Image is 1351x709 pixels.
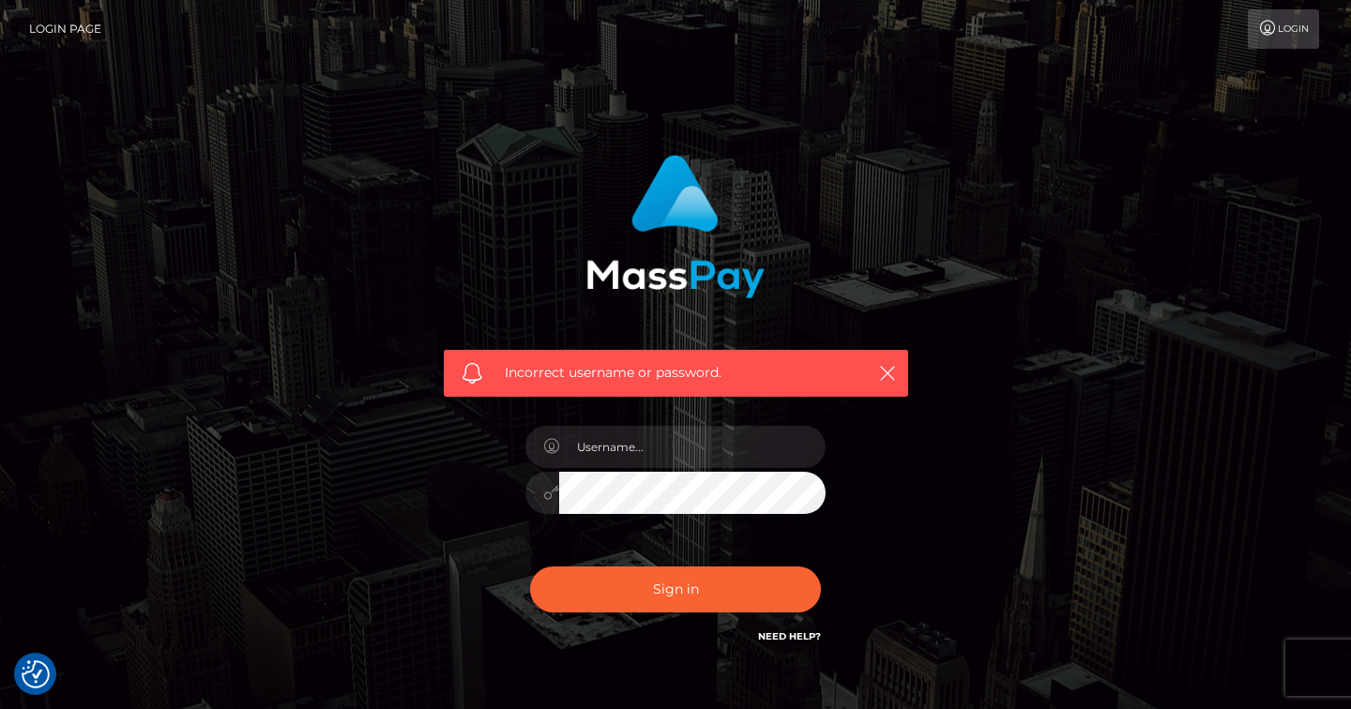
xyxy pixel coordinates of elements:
[586,155,765,298] img: MassPay Login
[505,363,847,383] span: Incorrect username or password.
[22,660,50,688] button: Consent Preferences
[29,9,101,49] a: Login Page
[559,426,826,468] input: Username...
[530,566,821,612] button: Sign in
[1248,9,1319,49] a: Login
[22,660,50,688] img: Revisit consent button
[758,630,821,642] a: Need Help?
